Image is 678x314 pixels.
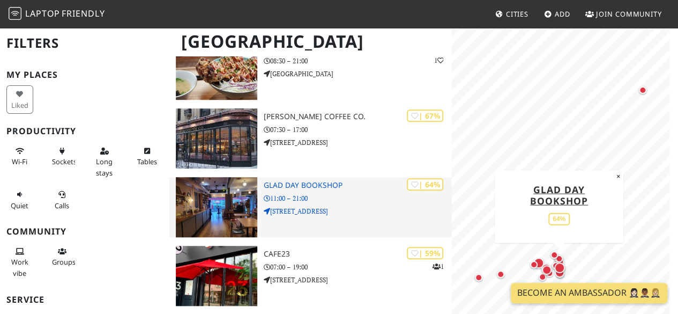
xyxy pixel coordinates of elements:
[169,177,452,237] a: Glad Day Bookshop | 64% Glad Day Bookshop 11:00 – 21:00 [STREET_ADDRESS]
[536,271,549,283] div: Map marker
[137,157,157,166] span: Work-friendly tables
[573,167,586,180] div: Map marker
[264,112,452,121] h3: [PERSON_NAME] Coffee Co.
[49,243,76,271] button: Groups
[6,243,33,282] button: Work vibe
[494,268,507,281] div: Map marker
[91,142,118,181] button: Long stays
[554,268,567,281] div: Map marker
[9,5,105,24] a: LaptopFriendly LaptopFriendly
[432,261,443,272] p: 1
[6,126,163,136] h3: Productivity
[613,170,623,182] button: Close popup
[491,4,533,24] a: Cities
[12,157,27,166] span: Stable Wi-Fi
[472,271,485,284] div: Map marker
[264,125,452,135] p: 07:30 – 17:00
[9,7,21,20] img: LaptopFriendly
[11,257,28,278] span: People working
[55,201,69,210] span: Video/audio calls
[6,295,163,305] h3: Service
[49,142,76,171] button: Sockets
[506,9,528,19] span: Cities
[596,9,662,19] span: Join Community
[264,137,452,148] p: [STREET_ADDRESS]
[173,27,450,56] h1: [GEOGRAPHIC_DATA]
[553,266,567,280] div: Map marker
[6,27,163,60] h2: Filters
[169,246,452,306] a: Cafe23 | 59% 1 Cafe23 07:00 – 19:00 [STREET_ADDRESS]
[264,181,452,190] h3: Glad Day Bookshop
[555,9,570,19] span: Add
[176,40,257,100] img: Film Café Restaurant by Eative
[49,186,76,214] button: Calls
[264,193,452,203] p: 11:00 – 21:00
[176,246,257,306] img: Cafe23
[511,283,667,303] a: Become an Ambassador 🤵🏻‍♀️🤵🏾‍♂️🤵🏼‍♀️
[169,40,452,100] a: Film Café Restaurant by Eative | 70% 1 Film Café Restaurant by Eative 08:30 – 21:00 [GEOGRAPHIC_D...
[264,275,452,285] p: [STREET_ADDRESS]
[264,262,452,272] p: 07:00 – 19:00
[176,108,257,169] img: Dineen Coffee Co.
[96,157,113,177] span: Long stays
[264,69,452,79] p: [GEOGRAPHIC_DATA]
[543,267,556,280] div: Map marker
[548,213,570,225] div: 64%
[548,249,561,261] div: Map marker
[176,177,257,237] img: Glad Day Bookshop
[6,227,163,237] h3: Community
[540,4,575,24] a: Add
[581,4,666,24] a: Join Community
[407,247,443,259] div: | 59%
[636,84,649,97] div: Map marker
[531,255,546,271] div: Map marker
[407,178,443,191] div: | 64%
[540,263,554,277] div: Map marker
[530,182,588,207] a: Glad Day Bookshop
[527,258,540,271] div: Map marker
[539,261,553,275] div: Map marker
[264,250,452,259] h3: Cafe23
[52,257,76,267] span: Group tables
[6,70,163,80] h3: My Places
[52,157,77,166] span: Power sockets
[169,108,452,169] a: Dineen Coffee Co. | 67% [PERSON_NAME] Coffee Co. 07:30 – 17:00 [STREET_ADDRESS]
[407,109,443,122] div: | 67%
[552,260,567,275] div: Map marker
[6,142,33,171] button: Wi-Fi
[25,8,60,19] span: Laptop
[62,8,105,19] span: Friendly
[133,142,160,171] button: Tables
[264,206,452,216] p: [STREET_ADDRESS]
[6,186,33,214] button: Quiet
[11,201,28,210] span: Quiet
